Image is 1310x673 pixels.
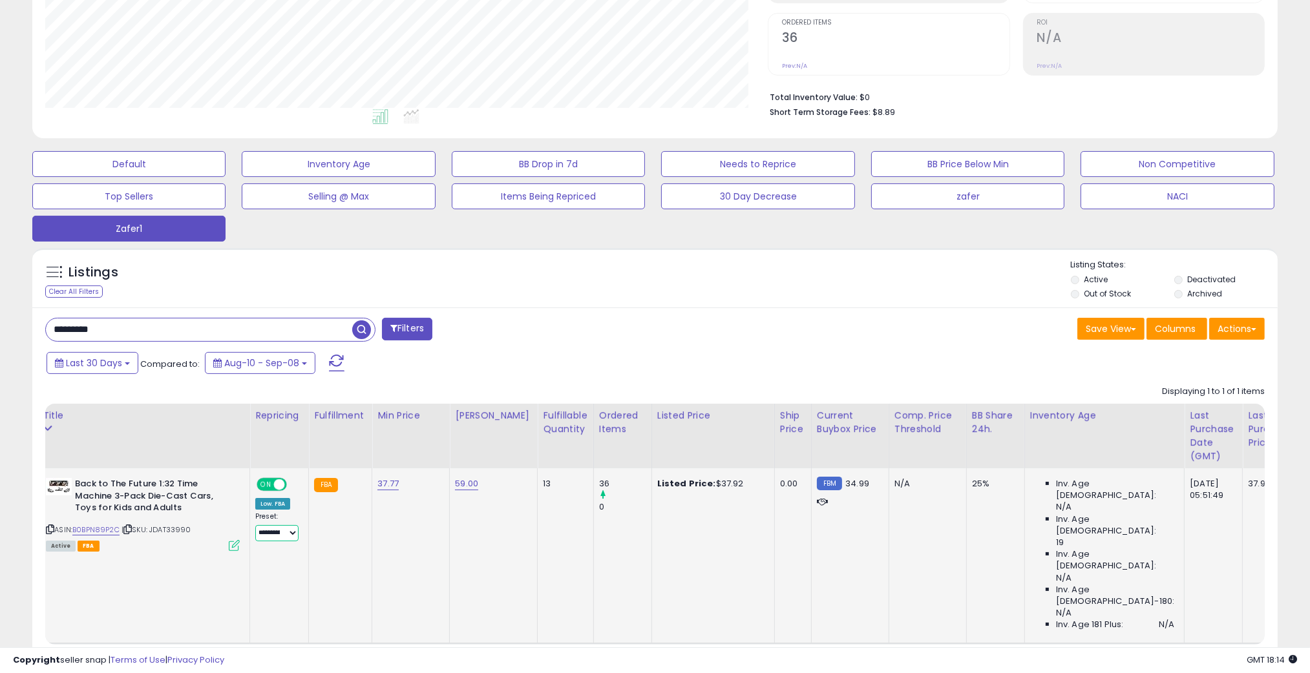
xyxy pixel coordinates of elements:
[1084,274,1108,285] label: Active
[1056,501,1072,513] span: N/A
[1030,409,1179,422] div: Inventory Age
[314,409,366,422] div: Fulfillment
[1071,259,1278,271] p: Listing States:
[871,183,1064,209] button: zafer
[1056,513,1174,537] span: Inv. Age [DEMOGRAPHIC_DATA]:
[770,107,871,118] b: Short Term Storage Fees:
[1248,478,1291,490] div: 37.92
[972,478,1015,490] div: 25%
[242,183,435,209] button: Selling @ Max
[452,183,645,209] button: Items Being Repriced
[452,151,645,177] button: BB Drop in 7d
[1190,478,1232,501] div: [DATE] 05:51:49
[1084,288,1132,299] label: Out of Stock
[13,654,224,667] div: seller snap | |
[1155,322,1196,335] span: Columns
[1056,572,1072,584] span: N/A
[242,151,435,177] button: Inventory Age
[1077,318,1145,340] button: Save View
[455,477,478,490] a: 59.00
[599,478,651,490] div: 36
[894,409,961,436] div: Comp. Price Threshold
[657,409,769,422] div: Listed Price
[78,541,100,552] span: FBA
[1187,274,1236,285] label: Deactivated
[770,92,858,103] b: Total Inventory Value:
[661,183,854,209] button: 30 Day Decrease
[1056,537,1064,548] span: 19
[1209,318,1265,340] button: Actions
[377,477,399,490] a: 37.77
[1037,19,1264,26] span: ROI
[782,30,1009,48] h2: 36
[1081,151,1274,177] button: Non Competitive
[377,409,444,422] div: Min Price
[1056,619,1124,630] span: Inv. Age 181 Plus:
[382,318,432,340] button: Filters
[782,19,1009,26] span: Ordered Items
[657,478,765,490] div: $37.92
[205,352,315,374] button: Aug-10 - Sep-08
[46,478,72,495] img: 41-jYWnA9PL._SL40_.jpg
[894,478,956,490] div: N/A
[46,478,240,550] div: ASIN:
[32,216,226,242] button: Zafer1
[972,409,1019,436] div: BB Share 24h.
[770,88,1255,104] li: $0
[13,654,60,666] strong: Copyright
[1159,619,1174,630] span: N/A
[871,151,1064,177] button: BB Price Below Min
[1190,409,1237,463] div: Last Purchase Date (GMT)
[285,479,306,490] span: OFF
[47,352,138,374] button: Last 30 Days
[845,477,869,490] span: 34.99
[1146,318,1207,340] button: Columns
[455,409,532,422] div: [PERSON_NAME]
[121,524,191,535] span: | SKU: JDAT33990
[255,409,303,422] div: Repricing
[1081,183,1274,209] button: NACI
[780,409,806,436] div: Ship Price
[258,479,274,490] span: ON
[75,478,232,517] b: Back to The Future 1:32 Time Machine 3-Pack Die-Cast Cars, Toys for Kids and Adults
[1247,654,1297,666] span: 2025-10-9 18:14 GMT
[111,654,165,666] a: Terms of Use
[817,409,883,436] div: Current Buybox Price
[872,106,895,118] span: $8.89
[599,501,651,513] div: 0
[43,409,244,422] div: Title
[66,357,122,369] span: Last 30 Days
[1162,386,1265,398] div: Displaying 1 to 1 of 1 items
[780,478,801,490] div: 0.00
[1056,548,1174,572] span: Inv. Age [DEMOGRAPHIC_DATA]:
[255,512,299,541] div: Preset:
[657,477,716,490] b: Listed Price:
[1056,584,1174,607] span: Inv. Age [DEMOGRAPHIC_DATA]-180:
[1037,62,1062,70] small: Prev: N/A
[1037,30,1264,48] h2: N/A
[661,151,854,177] button: Needs to Reprice
[817,477,842,490] small: FBM
[45,285,103,298] div: Clear All Filters
[543,478,583,490] div: 13
[255,498,290,510] div: Low. FBA
[72,524,120,535] a: B0BPN89P2C
[1056,607,1072,619] span: N/A
[32,151,226,177] button: Default
[782,62,807,70] small: Prev: N/A
[314,478,338,492] small: FBA
[543,409,587,436] div: Fulfillable Quantity
[599,409,646,436] div: Ordered Items
[167,654,224,666] a: Privacy Policy
[140,358,200,370] span: Compared to:
[1056,478,1174,501] span: Inv. Age [DEMOGRAPHIC_DATA]:
[46,541,76,552] span: All listings currently available for purchase on Amazon
[69,264,118,282] h5: Listings
[224,357,299,369] span: Aug-10 - Sep-08
[32,183,226,209] button: Top Sellers
[1187,288,1222,299] label: Archived
[1248,409,1295,450] div: Last Purchase Price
